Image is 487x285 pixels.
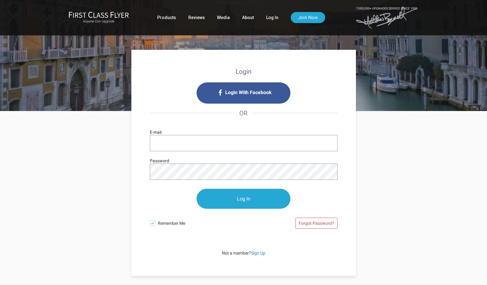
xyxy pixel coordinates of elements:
h4: OR [150,104,337,123]
a: First Class FlyerAnyone Can Upgrade [69,11,129,24]
a: Join Now [291,12,325,23]
a: Log In [266,12,278,23]
strong: Login [236,68,252,75]
a: Media [217,12,230,23]
i: Login with Facebook [197,82,290,104]
a: Sign Up [251,251,265,255]
span: Login With Facebook [225,88,272,97]
label: Password [150,157,169,164]
small: Anyone Can Upgrade [69,19,129,24]
a: Reviews [188,12,205,23]
a: Products [157,12,176,23]
label: E-mail [150,129,162,136]
a: About [242,12,254,23]
a: Forgot Password? [295,218,337,229]
img: First Class Flyer [69,11,129,18]
input: Log In [197,189,290,209]
span: Remember Me [158,217,244,227]
span: Not a member? [222,251,265,255]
